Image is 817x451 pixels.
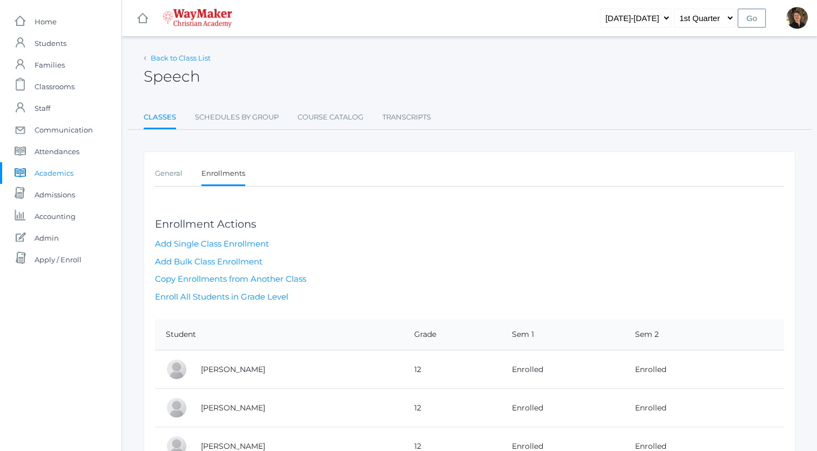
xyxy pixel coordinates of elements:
a: Enrolled [635,364,666,374]
span: Staff [35,97,50,119]
a: Add Bulk Class Enrollment [155,256,262,267]
th: Grade [403,319,501,350]
h3: Enrollment Actions [155,218,306,230]
span: Communication [35,119,93,141]
a: Add Single Class Enrollment [155,238,269,249]
td: 12 [403,350,501,389]
span: Apply / Enroll [35,249,82,270]
th: Sem 2 [624,319,747,350]
a: Enrolled [512,403,543,413]
td: 12 [403,389,501,427]
div: Sophia Pindel [166,397,187,419]
span: Admin [35,227,59,249]
span: Attendances [35,141,79,162]
a: Enrolled [635,441,666,451]
div: Natalia Nichols [166,359,187,380]
a: Schedules By Group [195,107,279,128]
a: Enrolled [512,441,543,451]
span: Home [35,11,57,32]
div: Dianna Renz [786,7,808,29]
a: General [155,163,183,184]
a: Enroll All Students in Grade Level [155,291,288,302]
input: Go [738,9,766,28]
a: [PERSON_NAME] [201,403,265,413]
span: Accounting [35,205,76,227]
span: Classrooms [35,76,75,97]
span: Admissions [35,184,75,205]
a: Classes [144,107,176,130]
h2: Speech [144,68,200,85]
a: Copy Enrollments from Another Class [155,274,306,284]
span: Academics [35,162,73,184]
th: Student [155,319,403,350]
a: Enrolled [512,364,543,374]
a: Back to Class List [151,54,211,62]
span: Students [35,32,66,54]
a: Course Catalog [298,107,363,128]
a: Transcripts [382,107,431,128]
img: waymaker-logo-stack-white-1602f2b1af18da31a5905e9982d058868370996dac5278e84edea6dabf9a3315.png [163,9,232,28]
th: Sem 1 [501,319,624,350]
a: [PERSON_NAME] [201,441,265,451]
a: [PERSON_NAME] [201,364,265,374]
a: Enrolled [635,403,666,413]
span: Families [35,54,65,76]
a: Enrollments [201,163,245,186]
